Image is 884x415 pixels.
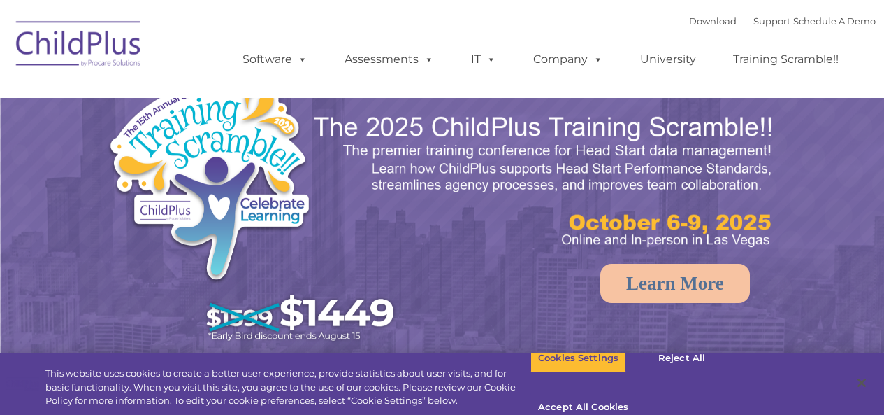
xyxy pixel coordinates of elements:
[846,367,877,398] button: Close
[331,45,448,73] a: Assessments
[689,15,737,27] a: Download
[9,11,149,81] img: ChildPlus by Procare Solutions
[689,15,876,27] font: |
[457,45,510,73] a: IT
[753,15,790,27] a: Support
[530,344,626,373] button: Cookies Settings
[638,344,725,373] button: Reject All
[45,367,530,408] div: This website uses cookies to create a better user experience, provide statistics about user visit...
[626,45,710,73] a: University
[600,264,750,303] a: Learn More
[719,45,853,73] a: Training Scramble!!
[519,45,617,73] a: Company
[793,15,876,27] a: Schedule A Demo
[229,45,321,73] a: Software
